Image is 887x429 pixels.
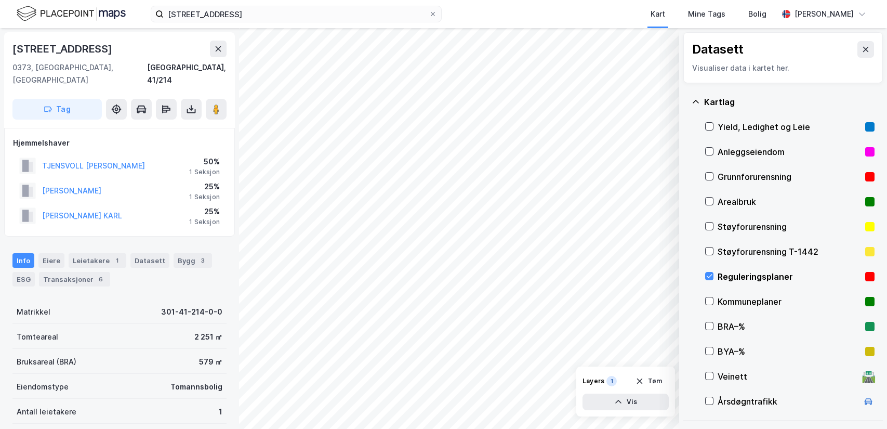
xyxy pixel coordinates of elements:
[199,356,222,368] div: 579 ㎡
[130,253,169,268] div: Datasett
[651,8,665,20] div: Kart
[12,61,147,86] div: 0373, [GEOGRAPHIC_DATA], [GEOGRAPHIC_DATA]
[692,41,744,58] div: Datasett
[606,376,617,386] div: 1
[17,331,58,343] div: Tomteareal
[718,370,858,383] div: Veinett
[718,121,861,133] div: Yield, Ledighet og Leie
[835,379,887,429] iframe: Chat Widget
[112,255,122,266] div: 1
[17,381,69,393] div: Eiendomstype
[69,253,126,268] div: Leietakere
[13,137,226,149] div: Hjemmelshaver
[174,253,212,268] div: Bygg
[718,146,861,158] div: Anleggseiendom
[748,8,766,20] div: Bolig
[189,218,220,226] div: 1 Seksjon
[582,394,669,410] button: Vis
[718,171,861,183] div: Grunnforurensning
[718,220,861,233] div: Støyforurensning
[189,193,220,201] div: 1 Seksjon
[189,168,220,176] div: 1 Seksjon
[189,155,220,168] div: 50%
[692,62,874,74] div: Visualiser data i kartet her.
[161,306,222,318] div: 301-41-214-0-0
[189,205,220,218] div: 25%
[718,295,861,308] div: Kommuneplaner
[189,180,220,193] div: 25%
[629,373,669,389] button: Tøm
[795,8,854,20] div: [PERSON_NAME]
[688,8,725,20] div: Mine Tags
[17,406,76,418] div: Antall leietakere
[197,255,208,266] div: 3
[39,272,110,287] div: Transaksjoner
[38,253,64,268] div: Eiere
[718,345,861,358] div: BYA–%
[718,320,861,333] div: BRA–%
[17,5,126,23] img: logo.f888ab2527a4732fd821a326f86c7f29.svg
[835,379,887,429] div: Kontrollprogram for chat
[12,253,34,268] div: Info
[12,41,114,57] div: [STREET_ADDRESS]
[17,356,76,368] div: Bruksareal (BRA)
[17,306,50,318] div: Matrikkel
[718,395,858,408] div: Årsdøgntrafikk
[718,270,861,283] div: Reguleringsplaner
[147,61,227,86] div: [GEOGRAPHIC_DATA], 41/214
[164,6,429,22] input: Søk på adresse, matrikkel, gårdeiere, leietakere eller personer
[12,272,35,287] div: ESG
[96,274,106,284] div: 6
[170,381,222,393] div: Tomannsbolig
[718,245,861,258] div: Støyforurensning T-1442
[12,99,102,120] button: Tag
[862,370,876,383] div: 🛣️
[582,377,604,385] div: Layers
[704,96,875,108] div: Kartlag
[219,406,222,418] div: 1
[718,196,861,208] div: Arealbruk
[194,331,222,343] div: 2 251 ㎡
